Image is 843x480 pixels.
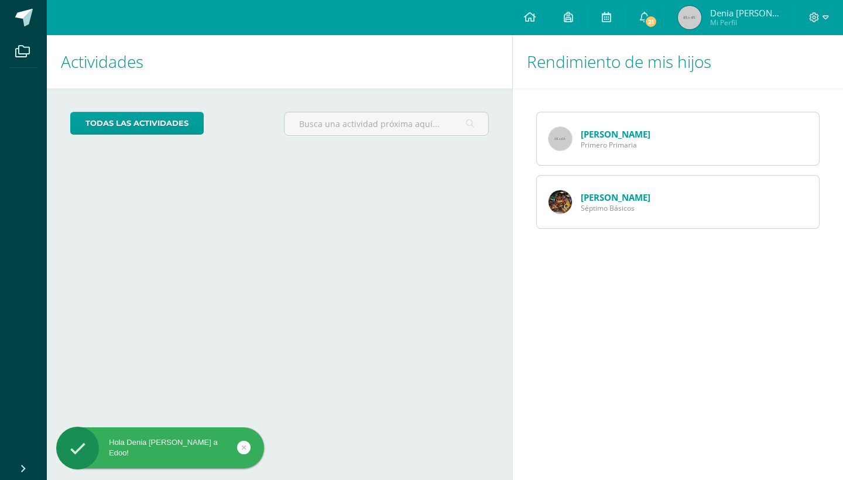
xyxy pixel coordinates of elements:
span: Denia [PERSON_NAME] [710,7,780,19]
input: Busca una actividad próxima aquí... [285,112,488,135]
img: 904a863e64ccc7358fb7b9d05ad679bb.png [549,190,572,214]
span: Mi Perfil [710,18,780,28]
img: 65x65 [549,127,572,150]
a: todas las Actividades [70,112,204,135]
a: [PERSON_NAME] [581,128,650,140]
span: Séptimo Básicos [581,203,650,213]
span: 21 [645,15,657,28]
div: Hola Denia [PERSON_NAME] a Edoo! [56,437,264,458]
img: 45x45 [678,6,701,29]
a: [PERSON_NAME] [581,191,650,203]
h1: Rendimiento de mis hijos [527,35,829,88]
h1: Actividades [61,35,498,88]
span: Primero Primaria [581,140,650,150]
